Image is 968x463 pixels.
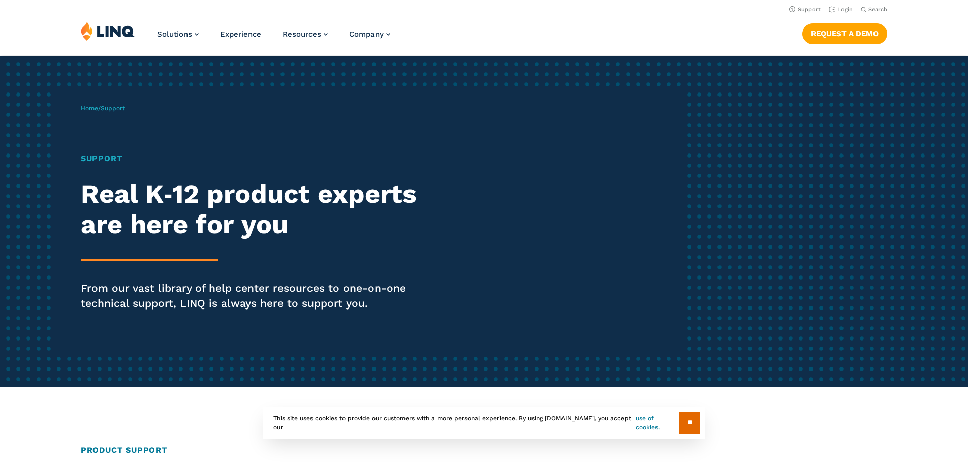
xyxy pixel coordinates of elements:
[101,105,125,112] span: Support
[349,29,384,39] span: Company
[220,29,261,39] a: Experience
[157,21,390,55] nav: Primary Navigation
[802,23,887,44] a: Request a Demo
[802,21,887,44] nav: Button Navigation
[283,29,321,39] span: Resources
[283,29,328,39] a: Resources
[157,29,192,39] span: Solutions
[829,6,853,13] a: Login
[81,179,454,240] h2: Real K‑12 product experts are here for you
[789,6,821,13] a: Support
[81,105,125,112] span: /
[349,29,390,39] a: Company
[636,414,679,432] a: use of cookies.
[861,6,887,13] button: Open Search Bar
[81,21,135,41] img: LINQ | K‑12 Software
[81,281,454,311] p: From our vast library of help center resources to one-on-one technical support, LINQ is always he...
[81,105,98,112] a: Home
[263,407,705,439] div: This site uses cookies to provide our customers with a more personal experience. By using [DOMAIN...
[868,6,887,13] span: Search
[157,29,199,39] a: Solutions
[81,152,454,165] h1: Support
